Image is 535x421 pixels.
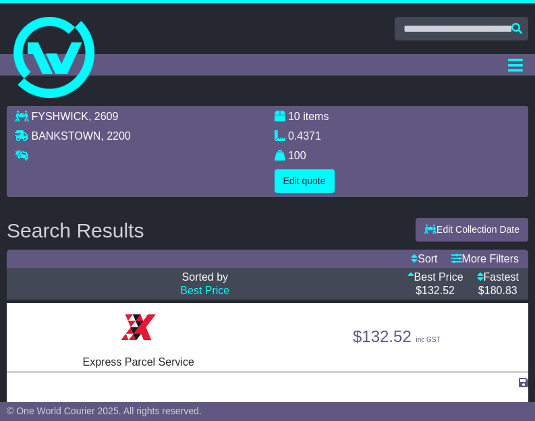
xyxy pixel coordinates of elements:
[303,111,329,122] span: items
[101,130,130,142] span: , 2200
[502,54,528,76] button: Toggle navigation
[288,111,300,122] span: 10
[16,271,394,283] p: Sorted by
[34,400,528,413] li: Estimated delivery
[125,401,207,412] span: [DATE] by 17:00
[180,285,229,296] a: Best Price
[83,356,194,368] span: Express Parcel Service
[422,285,455,296] span: 132.52
[416,218,528,242] button: Edit Collection Date
[411,253,437,264] a: Sort
[31,111,88,122] span: FYSHWICK
[88,111,118,122] span: , 2609
[484,285,517,296] span: 180.83
[275,169,335,193] button: Edit quote
[117,306,160,349] img: Border Express: Express Parcel Service
[31,130,101,142] span: BANKSTOWN
[288,150,306,161] span: 100
[477,271,519,283] a: Fastest
[288,130,321,142] span: 0.4371
[451,253,519,264] a: More Filters
[275,327,519,347] p: $132.52
[7,405,202,416] span: © One World Courier 2025. All rights reserved.
[407,271,463,283] a: Best Price
[477,284,519,297] p: $
[407,284,463,297] p: $
[416,336,440,343] span: inc GST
